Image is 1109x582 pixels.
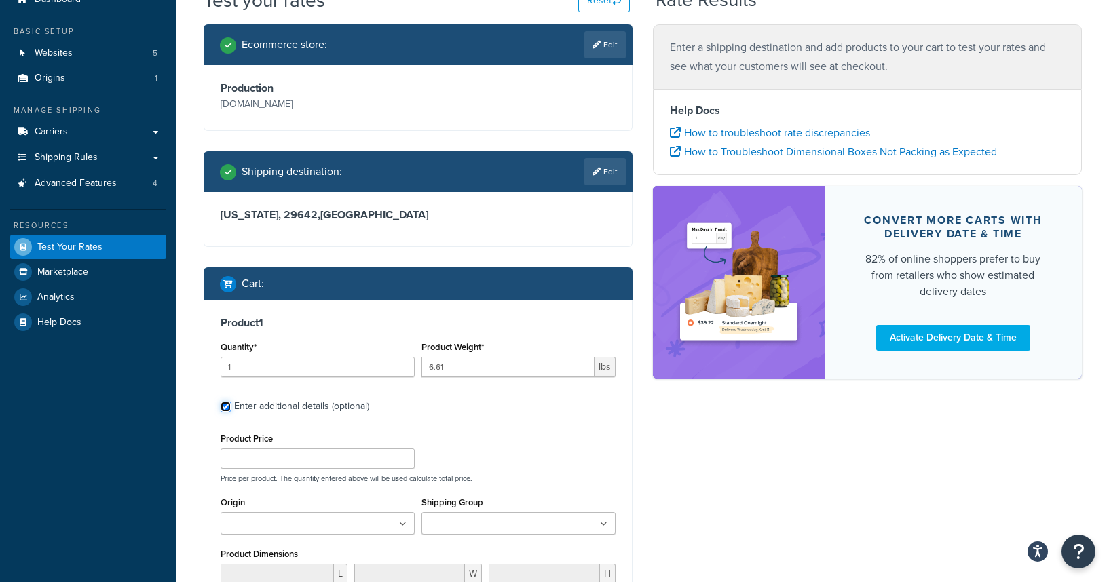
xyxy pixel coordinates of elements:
[10,66,166,91] li: Origins
[35,73,65,84] span: Origins
[10,41,166,66] li: Websites
[221,81,415,95] h3: Production
[670,144,997,159] a: How to Troubleshoot Dimensional Boxes Not Packing as Expected
[221,549,298,559] label: Product Dimensions
[10,66,166,91] a: Origins1
[242,39,327,51] h2: Ecommerce store :
[35,152,98,163] span: Shipping Rules
[35,47,73,59] span: Websites
[421,357,595,377] input: 0.00
[1061,535,1095,568] button: Open Resource Center
[595,357,616,377] span: lbs
[37,317,81,328] span: Help Docs
[153,178,157,189] span: 4
[670,102,1065,119] h4: Help Docs
[35,178,117,189] span: Advanced Features
[153,47,157,59] span: 5
[10,285,166,309] a: Analytics
[421,497,483,507] label: Shipping Group
[234,397,369,416] div: Enter additional details (optional)
[242,277,264,290] h2: Cart :
[10,235,166,259] a: Test Your Rates
[10,119,166,144] a: Carriers
[217,473,619,483] p: Price per product. The quantity entered above will be used calculate total price.
[221,433,273,444] label: Product Price
[673,206,804,358] img: feature-image-ddt-36eae7f7280da8017bfb280eaccd9c446f90b1fe08728e4019434db127062ab4.png
[221,357,415,377] input: 0.0
[421,342,484,352] label: Product Weight*
[10,171,166,196] li: Advanced Features
[857,214,1049,241] div: Convert more carts with delivery date & time
[221,402,231,412] input: Enter additional details (optional)
[10,26,166,37] div: Basic Setup
[10,260,166,284] a: Marketplace
[584,158,626,185] a: Edit
[221,497,245,507] label: Origin
[37,292,75,303] span: Analytics
[10,310,166,334] a: Help Docs
[155,73,157,84] span: 1
[37,267,88,278] span: Marketplace
[221,316,616,330] h3: Product 1
[670,125,870,140] a: How to troubleshoot rate discrepancies
[670,38,1065,76] p: Enter a shipping destination and add products to your cart to test your rates and see what your c...
[221,95,415,114] p: [DOMAIN_NAME]
[10,145,166,170] a: Shipping Rules
[10,104,166,116] div: Manage Shipping
[37,241,102,253] span: Test Your Rates
[10,220,166,231] div: Resources
[876,325,1030,351] a: Activate Delivery Date & Time
[221,342,257,352] label: Quantity*
[857,251,1049,300] div: 82% of online shoppers prefer to buy from retailers who show estimated delivery dates
[10,41,166,66] a: Websites5
[584,31,626,58] a: Edit
[242,166,342,178] h2: Shipping destination :
[35,126,68,138] span: Carriers
[221,208,616,222] h3: [US_STATE], 29642 , [GEOGRAPHIC_DATA]
[10,171,166,196] a: Advanced Features4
